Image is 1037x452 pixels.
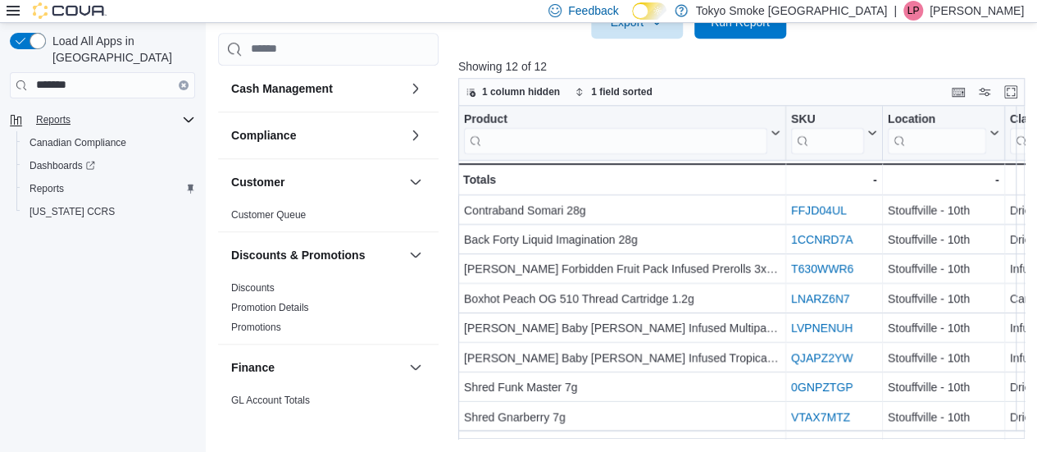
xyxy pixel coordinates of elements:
[231,300,309,313] span: Promotion Details
[231,320,281,333] span: Promotions
[30,182,64,195] span: Reports
[888,200,999,220] div: Stouffville - 10th
[23,202,121,221] a: [US_STATE] CCRS
[231,281,275,294] span: Discounts
[231,281,275,293] a: Discounts
[458,58,1030,75] p: Showing 12 of 12
[791,112,864,127] div: SKU
[464,112,767,153] div: Product
[930,1,1024,21] p: [PERSON_NAME]
[888,407,999,427] div: Stouffville - 10th
[406,244,425,264] button: Discounts & Promotions
[3,108,202,131] button: Reports
[231,321,281,332] a: Promotions
[791,263,853,276] a: T630WWR6
[888,289,999,308] div: Stouffville - 10th
[16,177,202,200] button: Reports
[791,410,850,423] a: VTAX7MTZ
[231,173,284,189] h3: Customer
[406,78,425,98] button: Cash Management
[23,133,133,153] a: Canadian Compliance
[482,85,560,98] span: 1 column hidden
[406,125,425,144] button: Compliance
[406,357,425,377] button: Finance
[218,204,439,231] div: Customer
[568,2,618,19] span: Feedback
[791,233,853,246] a: 1CCNRD7A
[464,230,780,249] div: Back Forty Liquid Imagination 28g
[231,208,306,220] a: Customer Queue
[231,80,403,96] button: Cash Management
[16,131,202,154] button: Canadian Compliance
[888,377,999,397] div: Stouffville - 10th
[231,301,309,313] a: Promotion Details
[231,358,275,375] h3: Finance
[464,289,780,308] div: Boxhot Peach OG 510 Thread Cartridge 1.2g
[791,322,853,335] a: LVPNENUH
[1001,82,1021,102] button: Enter fullscreen
[231,80,333,96] h3: Cash Management
[36,113,70,126] span: Reports
[459,82,566,102] button: 1 column hidden
[464,112,767,127] div: Product
[23,179,70,199] a: Reports
[464,112,780,153] button: Product
[231,246,403,263] button: Discounts & Promotions
[179,80,189,90] button: Clear input
[907,1,920,21] span: LP
[23,156,195,176] span: Dashboards
[23,133,195,153] span: Canadian Compliance
[791,112,877,153] button: SKU
[23,202,195,221] span: Washington CCRS
[464,407,780,427] div: Shred Gnarberry 7g
[30,110,77,130] button: Reports
[231,393,310,406] span: GL Account Totals
[591,85,653,98] span: 1 field sorted
[218,390,439,436] div: Finance
[903,1,923,21] div: Luke Persaud
[568,82,659,102] button: 1 field sorted
[23,156,102,176] a: Dashboards
[791,170,877,189] div: -
[16,200,202,223] button: [US_STATE] CCRS
[888,112,986,127] div: Location
[975,82,994,102] button: Display options
[888,112,986,153] div: Location
[888,318,999,338] div: Stouffville - 10th
[33,2,107,19] img: Cova
[231,358,403,375] button: Finance
[791,112,864,153] div: SKU URL
[696,1,888,21] p: Tokyo Smoke [GEOGRAPHIC_DATA]
[231,246,365,263] h3: Discounts & Promotions
[888,230,999,249] div: Stouffville - 10th
[30,136,126,149] span: Canadian Compliance
[231,126,403,143] button: Compliance
[231,173,403,189] button: Customer
[464,348,780,368] div: [PERSON_NAME] Baby [PERSON_NAME] Infused Tropical Pack Prerolls 3x0.5g
[948,82,968,102] button: Keyboard shortcuts
[464,200,780,220] div: Contraband Somari 28g
[791,292,850,305] a: LNARZ6N7
[30,205,115,218] span: [US_STATE] CCRS
[10,102,195,266] nav: Complex example
[406,171,425,191] button: Customer
[23,179,195,199] span: Reports
[791,381,853,394] a: 0GNPZTGP
[632,2,666,20] input: Dark Mode
[888,348,999,368] div: Stouffville - 10th
[231,394,310,405] a: GL Account Totals
[464,377,780,397] div: Shred Funk Master 7g
[231,208,306,221] span: Customer Queue
[888,112,999,153] button: Location
[464,318,780,338] div: [PERSON_NAME] Baby [PERSON_NAME] Infused Multipack Prerolls 5x0.5g
[30,110,195,130] span: Reports
[894,1,897,21] p: |
[888,259,999,279] div: Stouffville - 10th
[30,159,95,172] span: Dashboards
[791,351,853,364] a: QJAPZ2YW
[463,170,780,189] div: Totals
[218,277,439,343] div: Discounts & Promotions
[231,126,296,143] h3: Compliance
[16,154,202,177] a: Dashboards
